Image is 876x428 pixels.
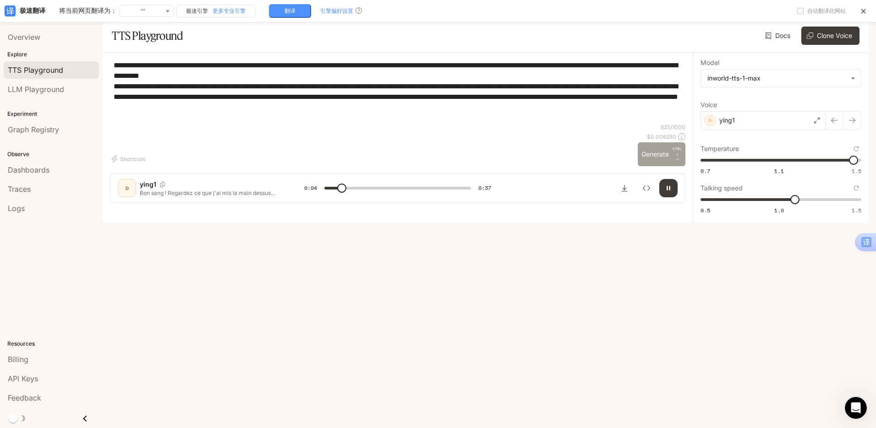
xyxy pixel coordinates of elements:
[638,142,685,166] button: GenerateCTRL +⏎
[774,167,784,175] span: 1.1
[801,27,860,45] button: Clone Voice
[110,152,149,166] button: Shortcuts
[701,167,710,175] span: 0.7
[140,180,156,189] p: ying1
[156,182,169,187] button: Copy Voice ID
[707,74,846,83] div: inworld-tts-1-max
[478,184,491,193] span: 0:37
[701,70,861,87] div: inworld-tts-1-max
[701,102,717,108] p: Voice
[774,206,784,214] span: 1.0
[112,27,183,45] h1: TTS Playground
[304,184,317,193] span: 0:04
[763,27,794,45] a: Docs
[673,146,682,157] p: CTRL +
[701,185,743,191] p: Talking speed
[120,181,134,195] div: D
[615,179,634,197] button: Download audio
[701,146,739,152] p: Temperature
[851,144,861,154] button: Reset to default
[673,146,682,163] p: ⏎
[140,189,282,197] p: Bon sang ! Regardez ce que j'ai mis la main dessus récemment. Si vous avez envie de revivre les h...
[845,397,867,419] iframe: Intercom live chat
[719,116,735,125] p: ying1
[637,179,656,197] button: Inspect
[852,206,861,214] span: 1.5
[851,183,861,193] button: Reset to default
[852,167,861,175] span: 1.5
[701,206,710,214] span: 0.5
[701,60,719,66] p: Model
[661,123,685,131] p: 625 / 1000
